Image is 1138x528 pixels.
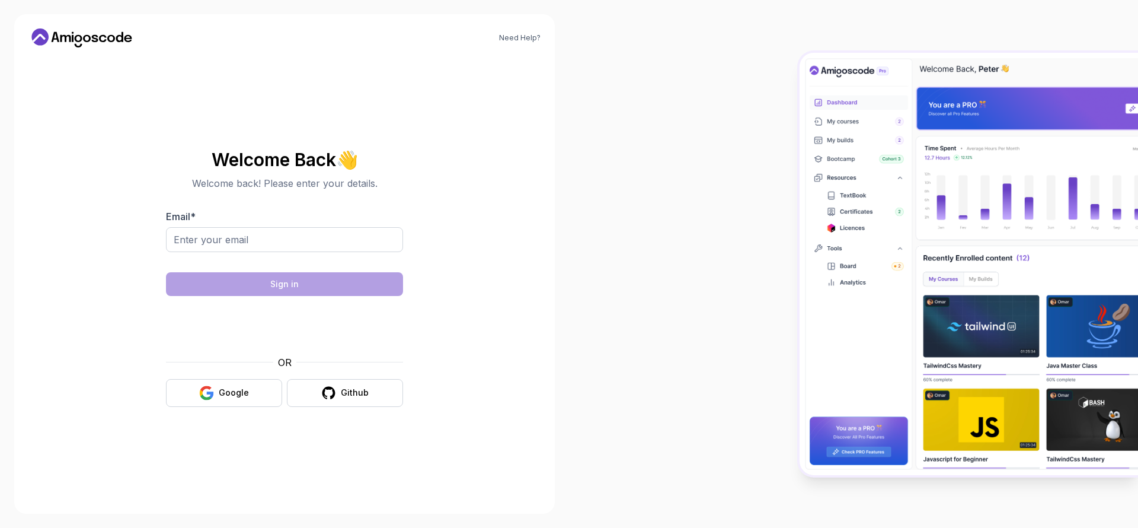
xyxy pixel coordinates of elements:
[341,387,369,399] div: Github
[166,379,282,407] button: Google
[166,227,403,252] input: Enter your email
[334,145,362,173] span: 👋
[219,387,249,399] div: Google
[287,379,403,407] button: Github
[166,272,403,296] button: Sign in
[28,28,135,47] a: Home link
[166,176,403,190] p: Welcome back! Please enter your details.
[499,33,541,43] a: Need Help?
[800,53,1138,475] img: Amigoscode Dashboard
[270,278,299,290] div: Sign in
[195,303,374,348] iframe: Widget containing checkbox for hCaptcha security challenge
[166,211,196,222] label: Email *
[166,150,403,169] h2: Welcome Back
[278,355,292,370] p: OR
